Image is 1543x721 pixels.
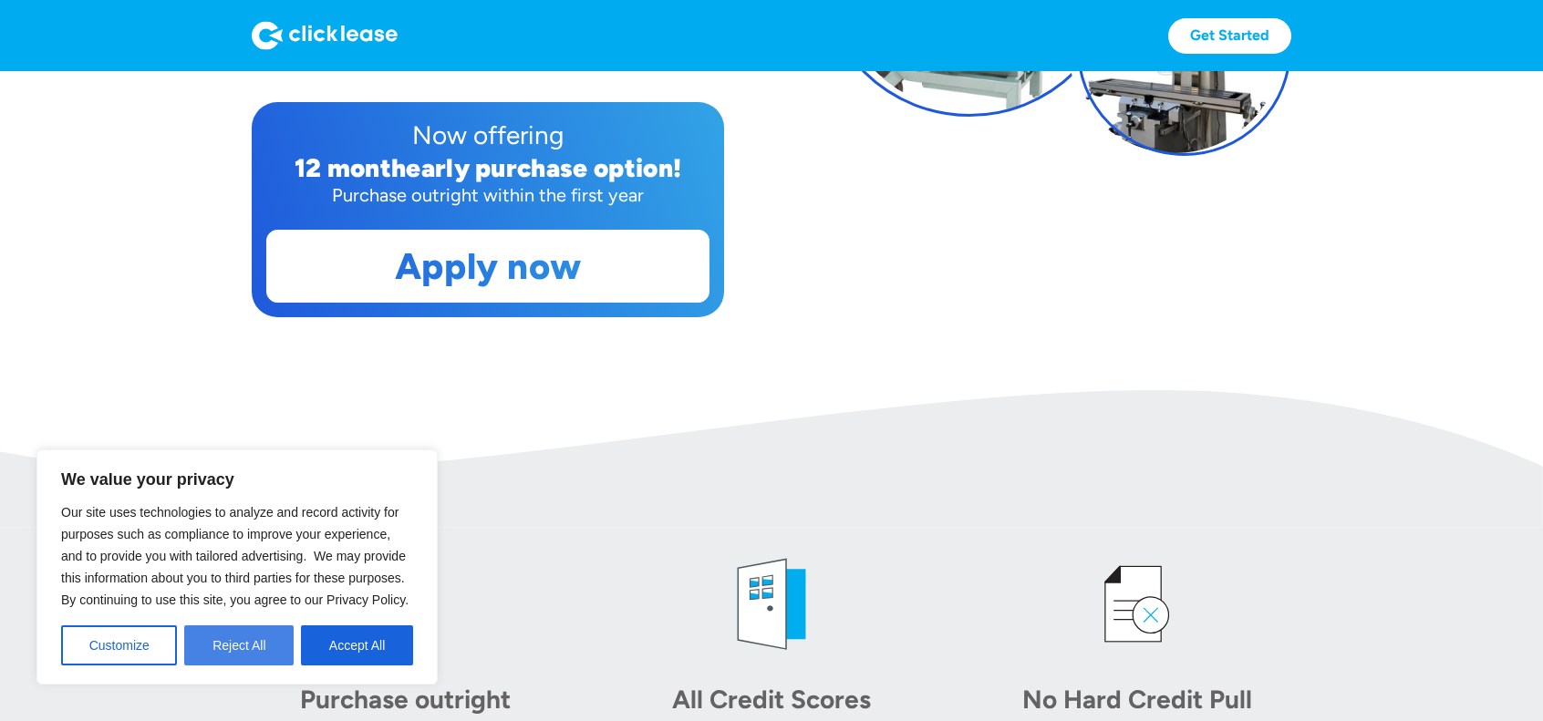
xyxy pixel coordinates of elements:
[184,625,294,665] button: Reject All
[266,117,709,153] div: Now offering
[1082,550,1192,659] img: credit icon
[267,231,709,302] a: Apply now
[36,449,438,685] div: We value your privacy
[266,182,709,208] div: Purchase outright within the first year
[61,469,413,490] p: We value your privacy
[1010,681,1265,717] div: No Hard Credit Pull
[61,505,409,607] span: Our site uses technologies to analyze and record activity for purposes such as compliance to impr...
[295,152,407,183] div: 12 month
[61,625,177,665] button: Customize
[1168,18,1291,54] a: Get Started
[717,550,826,659] img: welcome icon
[301,625,413,665] button: Accept All
[252,21,398,50] img: Logo
[406,152,681,183] div: early purchase option!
